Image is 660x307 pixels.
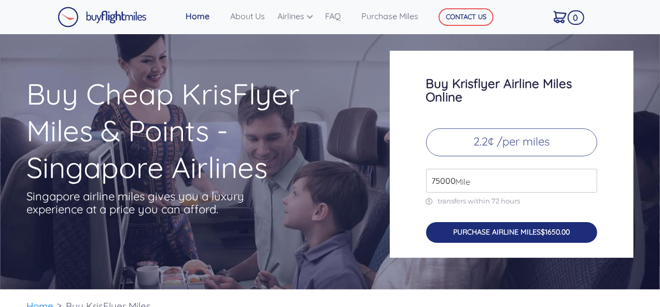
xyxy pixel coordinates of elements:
[181,6,226,26] a: Home
[426,197,597,206] p: transfers within 72 hours
[273,6,321,26] a: Airlines
[439,8,494,26] button: CONTACT US
[58,7,147,27] img: Buy Flight Miles Logo
[27,76,349,186] h1: Buy Cheap KrisFlyer Miles & Points - Singapore Airlines
[27,190,260,216] p: Singapore airline miles gives you a luxury experience at a price you can afford.
[550,6,581,27] a: 0
[58,4,147,30] a: Buy Flight Miles Logo
[226,6,273,26] a: About Us
[554,11,567,23] img: Cart
[357,6,423,26] a: Purchase Miles
[568,10,584,25] span: 0
[426,77,597,104] h3: Buy Krisflyer Airline Miles Online
[450,176,470,188] span: Mile
[321,6,357,26] a: FAQ
[426,222,597,243] button: PURCHASE AIRLINE MILES$1650.00
[541,227,570,237] span: $1650.00
[426,128,597,156] p: 2.2¢ /per miles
